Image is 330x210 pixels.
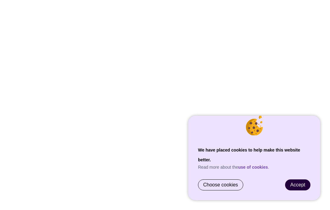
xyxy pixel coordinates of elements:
a: Choose cookies [198,180,243,190]
span: Accept [290,182,305,187]
span: Choose cookies [203,182,238,188]
a: use of cookies [238,165,268,170]
strong: We have placed cookies to help make this website better. [198,148,300,162]
a: Accept [285,180,310,190]
p: Read more about the . [198,165,310,170]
